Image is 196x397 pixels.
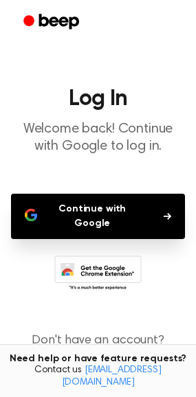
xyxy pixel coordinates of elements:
a: Beep [14,9,91,36]
h1: Log In [11,88,185,110]
a: [EMAIL_ADDRESS][DOMAIN_NAME] [62,365,162,387]
button: Continue with Google [11,194,185,239]
span: Contact us [8,365,188,389]
p: Welcome back! Continue with Google to log in. [11,121,185,155]
p: Don't have an account? [11,332,185,369]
